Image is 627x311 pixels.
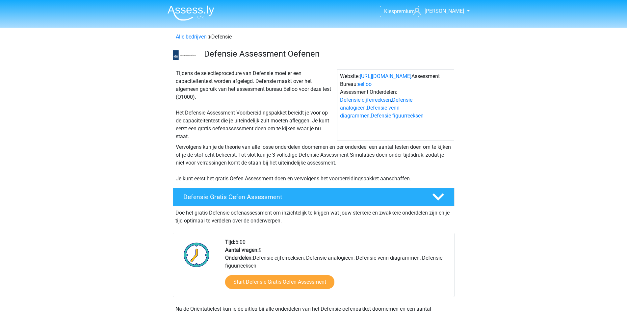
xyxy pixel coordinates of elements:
a: [PERSON_NAME] [411,7,465,15]
a: Defensie cijferreeksen [340,97,391,103]
b: Tijd: [225,239,235,245]
div: Doe het gratis Defensie oefenassessment om inzichtelijk te krijgen wat jouw sterkere en zwakkere ... [173,206,455,225]
img: Assessly [168,5,214,21]
div: Defensie [173,33,454,41]
div: Vervolgens kun je de theorie van alle losse onderdelen doornemen en per onderdeel een aantal test... [173,143,454,183]
a: Defensie figuurreeksen [371,113,424,119]
span: Kies [384,8,394,14]
a: Defensie venn diagrammen [340,105,400,119]
a: Defensie analogieen [340,97,412,111]
a: eelloo [358,81,372,87]
a: Start Defensie Gratis Oefen Assessment [225,275,334,289]
a: Defensie Gratis Oefen Assessment [170,188,457,206]
h4: Defensie Gratis Oefen Assessment [183,193,422,201]
span: premium [394,8,415,14]
span: [PERSON_NAME] [425,8,464,14]
div: Tijdens de selectieprocedure van Defensie moet er een capaciteitentest worden afgelegd. Defensie ... [173,69,337,141]
a: Alle bedrijven [176,34,207,40]
h3: Defensie Assessment Oefenen [204,49,449,59]
b: Aantal vragen: [225,247,259,253]
div: 5:00 9 Defensie cijferreeksen, Defensie analogieen, Defensie venn diagrammen, Defensie figuurreeksen [220,238,454,297]
img: Klok [180,238,213,271]
a: [URL][DOMAIN_NAME] [360,73,411,79]
b: Onderdelen: [225,255,253,261]
a: Kiespremium [380,7,419,16]
div: Website: Assessment Bureau: Assessment Onderdelen: , , , [337,69,454,141]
